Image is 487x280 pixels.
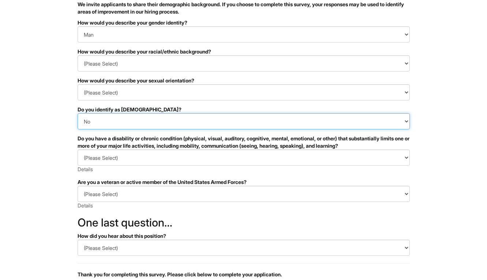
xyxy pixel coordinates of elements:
[78,55,410,71] select: How would you describe your racial/ethnic background?
[78,166,93,172] a: Details
[78,240,410,256] select: How did you hear about this position?
[78,84,410,100] select: How would you describe your sexual orientation?
[78,186,410,202] select: Are you a veteran or active member of the United States Armed Forces?
[78,178,410,186] div: Are you a veteran or active member of the United States Armed Forces?
[78,19,410,26] div: How would you describe your gender identity?
[78,232,410,240] div: How did you hear about this position?
[78,217,410,229] h2: One last question…
[78,77,410,84] div: How would you describe your sexual orientation?
[78,106,410,113] div: Do you identify as [DEMOGRAPHIC_DATA]?
[78,135,410,150] div: Do you have a disability or chronic condition (physical, visual, auditory, cognitive, mental, emo...
[78,1,410,15] p: We invite applicants to share their demographic background. If you choose to complete this survey...
[78,202,93,209] a: Details
[78,150,410,166] select: Do you have a disability or chronic condition (physical, visual, auditory, cognitive, mental, emo...
[78,26,410,43] select: How would you describe your gender identity?
[78,48,410,55] div: How would you describe your racial/ethnic background?
[78,113,410,129] select: Do you identify as transgender?
[78,271,410,278] p: Thank you for completing this survey. Please click below to complete your application.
